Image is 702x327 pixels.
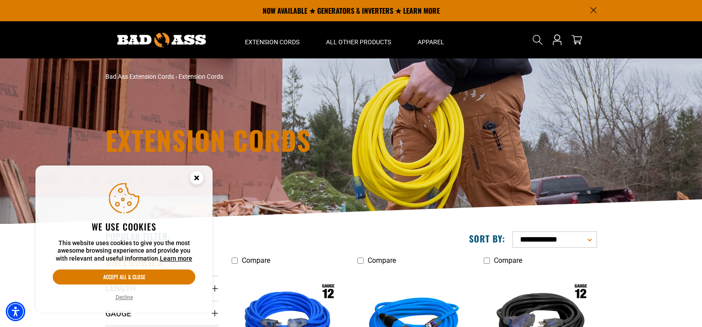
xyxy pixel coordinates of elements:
aside: Cookie Consent [35,165,213,313]
span: Extension Cords [178,73,223,80]
button: Accept all & close [53,269,195,285]
a: This website uses cookies to give you the most awesome browsing experience and provide you with r... [160,255,192,262]
a: Bad Ass Extension Cords [105,73,174,80]
span: Apparel [418,38,444,46]
h1: Extension Cords [105,127,429,153]
span: Compare [494,256,522,265]
summary: Extension Cords [232,21,313,58]
label: Sort by: [469,233,505,244]
p: This website uses cookies to give you the most awesome browsing experience and provide you with r... [53,239,195,263]
summary: Gauge [105,301,218,326]
button: Decline [113,293,136,302]
summary: Search [531,33,545,47]
span: Compare [368,256,396,265]
div: Accessibility Menu [6,302,25,321]
h2: We use cookies [53,221,195,232]
span: › [175,73,177,80]
summary: Apparel [404,21,458,58]
img: Bad Ass Extension Cords [117,33,206,47]
nav: breadcrumbs [105,72,429,81]
span: Compare [242,256,270,265]
span: Gauge [105,308,131,319]
span: Extension Cords [245,38,299,46]
span: All Other Products [326,38,391,46]
summary: All Other Products [313,21,404,58]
